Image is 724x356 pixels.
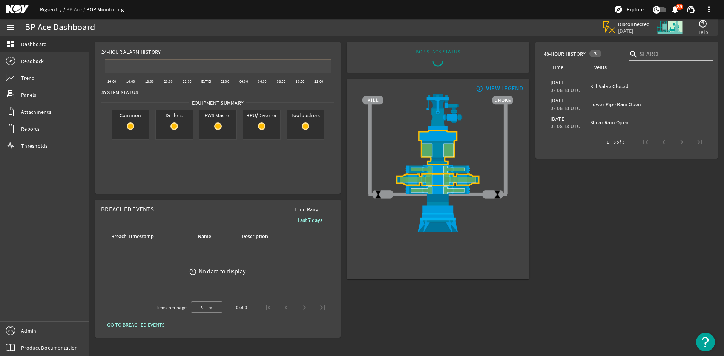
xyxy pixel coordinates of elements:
[101,89,138,96] span: System Status
[590,101,703,108] div: Lower Pipe Ram Open
[551,115,566,122] legacy-datetime-component: [DATE]
[696,333,715,351] button: Open Resource Center
[86,6,124,13] a: BOP Monitoring
[199,110,236,121] span: EWS Master
[493,190,502,199] img: ValveClose.png
[314,79,323,84] text: 12:00
[258,79,267,84] text: 06:00
[362,186,513,194] img: PipeRamOpen.png
[101,205,154,213] span: Breached Events
[551,97,566,104] legacy-datetime-component: [DATE]
[590,119,703,126] div: Shear Ram Open
[362,94,513,130] img: RiserAdapter_Right.png
[618,21,650,28] span: Disconnected
[671,6,679,14] button: 89
[362,130,513,165] img: UpperAnnularOpen.png
[640,50,707,59] input: Search
[296,79,304,84] text: 10:00
[21,344,78,351] span: Product Documentation
[201,79,212,84] text: [DATE]
[110,232,188,241] div: Breach Timestamp
[243,110,280,121] span: HPU/Diverter
[40,6,66,13] a: Rigsentry
[21,91,37,99] span: Panels
[698,19,707,28] mat-icon: help_outline
[126,79,135,84] text: 16:00
[670,5,680,14] mat-icon: notifications
[199,268,247,275] div: No data to display.
[288,206,328,213] span: Time Range:
[474,86,483,92] mat-icon: info_outline
[551,79,566,86] legacy-datetime-component: [DATE]
[236,304,247,311] div: 0 of 0
[374,190,383,199] img: ValveClose.png
[552,63,563,72] div: Time
[700,0,718,18] button: more_vert
[697,28,708,36] span: Help
[501,146,510,157] img: TransparentStackSlice.png
[25,24,95,31] div: BP Ace Dashboard
[551,63,581,72] div: Time
[183,79,192,84] text: 22:00
[101,318,170,332] button: GO TO BREACHED EVENTS
[21,142,48,150] span: Thresholds
[111,232,154,241] div: Breach Timestamp
[197,232,232,241] div: Name
[591,63,607,72] div: Events
[416,48,460,55] div: BOP STACK STATUS
[589,50,601,57] div: 3
[614,5,623,14] mat-icon: explore
[287,110,324,121] span: Toolpushers
[156,304,188,312] div: Items per page:
[544,50,586,58] span: 48-Hour History
[21,57,44,65] span: Readback
[189,268,197,276] mat-icon: error_outline
[277,79,285,84] text: 08:00
[365,146,374,157] img: TransparentStackSlice.png
[655,13,684,41] img: Skid.svg
[198,232,211,241] div: Name
[239,79,248,84] text: 04:00
[362,165,513,173] img: PipeRamOpen.png
[21,40,47,48] span: Dashboard
[21,108,51,116] span: Attachments
[551,87,580,93] legacy-datetime-component: 02:08:18 UTC
[6,23,15,32] mat-icon: menu
[145,79,154,84] text: 18:00
[298,217,322,224] b: Last 7 days
[486,85,523,92] div: VIEW LEGEND
[6,40,15,49] mat-icon: dashboard
[590,83,703,90] div: Kill Valve Closed
[156,110,193,121] span: Drillers
[107,321,164,328] span: GO TO BREACHED EVENTS
[66,6,86,13] a: BP Ace
[101,48,161,56] span: 24-Hour Alarm History
[629,50,638,59] i: search
[551,123,580,130] legacy-datetime-component: 02:08:18 UTC
[221,79,229,84] text: 02:00
[551,105,580,112] legacy-datetime-component: 02:08:18 UTC
[607,138,624,146] div: 1 – 3 of 3
[107,79,116,84] text: 14:00
[21,74,35,82] span: Trend
[686,5,695,14] mat-icon: support_agent
[618,28,650,34] span: [DATE]
[164,79,173,84] text: 20:00
[611,3,647,15] button: Explore
[291,213,328,227] button: Last 7 days
[362,173,513,186] img: ShearRamOpen.png
[627,6,644,13] span: Explore
[112,110,149,121] span: Common
[21,327,36,335] span: Admin
[21,125,40,133] span: Reports
[241,232,295,241] div: Description
[362,194,513,233] img: WellheadConnector.png
[189,99,246,107] span: Equipment Summary
[242,232,268,241] div: Description
[590,63,700,72] div: Events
